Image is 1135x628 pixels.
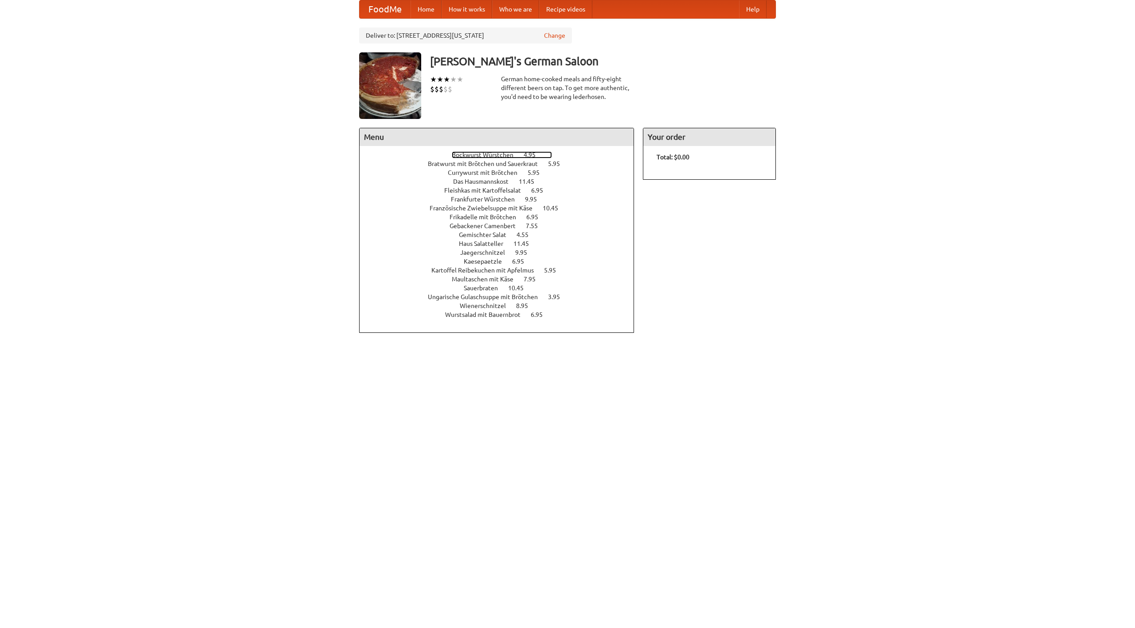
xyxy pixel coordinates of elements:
[739,0,767,18] a: Help
[526,222,547,229] span: 7.55
[445,311,529,318] span: Wurstsalad mit Bauernbrot
[411,0,442,18] a: Home
[513,240,538,247] span: 11.45
[460,302,544,309] a: Wienerschnitzel 8.95
[450,222,524,229] span: Gebackener Camenbert
[452,151,522,158] span: Bockwurst Würstchen
[643,128,775,146] h4: Your order
[442,0,492,18] a: How it works
[445,311,559,318] a: Wurstsalad mit Bauernbrot 6.95
[452,151,552,158] a: Bockwurst Würstchen 4.95
[531,311,552,318] span: 6.95
[459,240,545,247] a: Haus Salatteller 11.45
[428,293,576,300] a: Ungarische Gulaschsuppe mit Brötchen 3.95
[430,52,776,70] h3: [PERSON_NAME]'s German Saloon
[448,169,526,176] span: Currywurst mit Brötchen
[492,0,539,18] a: Who we are
[450,222,554,229] a: Gebackener Camenbert 7.55
[464,284,507,292] span: Sauerbraten
[543,205,567,212] span: 10.45
[431,267,543,274] span: Kartoffel Reibekuchen mit Apfelmus
[452,276,522,283] span: Maultaschen mit Käse
[450,75,457,84] li: ★
[512,258,533,265] span: 6.95
[430,75,437,84] li: ★
[460,249,544,256] a: Jaegerschnitzel 9.95
[528,169,548,176] span: 5.95
[460,302,515,309] span: Wienerschnitzel
[450,213,525,221] span: Frikadelle mit Brötchen
[459,231,515,238] span: Gemischter Salat
[544,31,565,40] a: Change
[464,258,540,265] a: Kaesepaetzle 6.95
[452,276,552,283] a: Maultaschen mit Käse 7.95
[451,196,524,203] span: Frankfurter Würstchen
[457,75,463,84] li: ★
[501,75,634,101] div: German home-cooked meals and fifty-eight different beers on tap. To get more authentic, you'd nee...
[464,258,511,265] span: Kaesepaetzle
[453,178,517,185] span: Das Hausmannskost
[430,205,575,212] a: Französische Zwiebelsuppe mit Käse 10.45
[539,0,592,18] a: Recipe videos
[451,196,553,203] a: Frankfurter Würstchen 9.95
[515,249,536,256] span: 9.95
[459,240,512,247] span: Haus Salatteller
[544,267,565,274] span: 5.95
[548,293,569,300] span: 3.95
[525,196,546,203] span: 9.95
[448,84,452,94] li: $
[428,160,576,167] a: Bratwurst mit Brötchen und Sauerkraut 5.95
[657,154,689,161] b: Total: $0.00
[359,52,421,119] img: angular.jpg
[428,293,547,300] span: Ungarische Gulaschsuppe mit Brötchen
[508,284,532,292] span: 10.45
[548,160,569,167] span: 5.95
[428,160,547,167] span: Bratwurst mit Brötchen und Sauerkraut
[444,187,530,194] span: Fleishkas mit Kartoffelsalat
[434,84,439,94] li: $
[524,151,544,158] span: 4.95
[360,128,634,146] h4: Menu
[443,84,448,94] li: $
[448,169,556,176] a: Currywurst mit Brötchen 5.95
[524,276,544,283] span: 7.95
[459,231,545,238] a: Gemischter Salat 4.55
[517,231,537,238] span: 4.55
[360,0,411,18] a: FoodMe
[359,28,572,43] div: Deliver to: [STREET_ADDRESS][US_STATE]
[516,302,537,309] span: 8.95
[526,213,547,221] span: 6.95
[531,187,552,194] span: 6.95
[430,205,541,212] span: Französische Zwiebelsuppe mit Käse
[519,178,543,185] span: 11.45
[450,213,555,221] a: Frikadelle mit Brötchen 6.95
[443,75,450,84] li: ★
[430,84,434,94] li: $
[460,249,514,256] span: Jaegerschnitzel
[453,178,551,185] a: Das Hausmannskost 11.45
[444,187,560,194] a: Fleishkas mit Kartoffelsalat 6.95
[439,84,443,94] li: $
[464,284,540,292] a: Sauerbraten 10.45
[431,267,572,274] a: Kartoffel Reibekuchen mit Apfelmus 5.95
[437,75,443,84] li: ★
